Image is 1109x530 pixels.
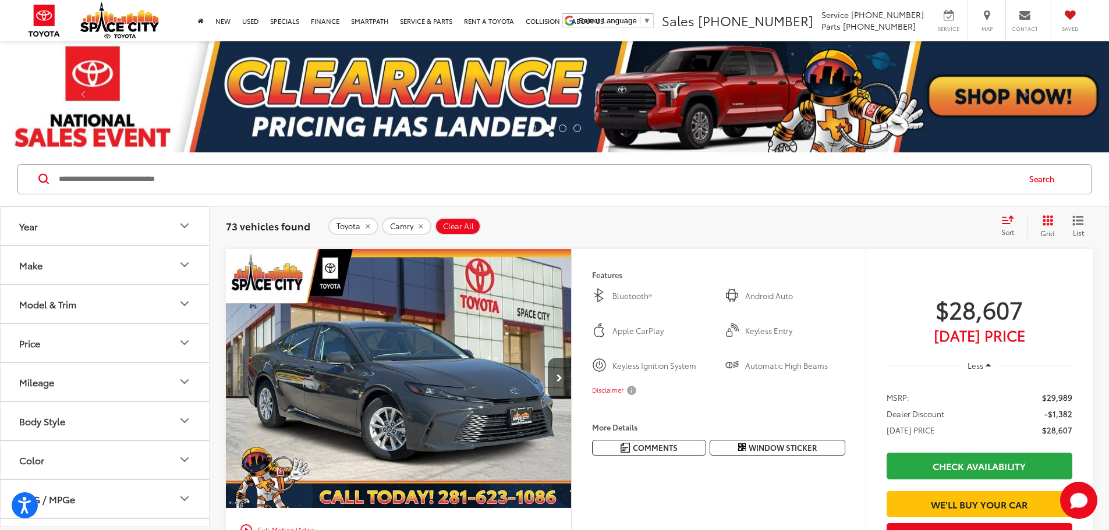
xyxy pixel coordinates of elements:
[1060,482,1097,519] svg: Start Chat
[328,218,378,235] button: remove Toyota
[579,16,651,25] a: Select Language​
[1,285,210,323] button: Model & TrimModel & Trim
[435,218,481,235] button: Clear All
[962,355,997,376] button: Less
[887,453,1072,479] a: Check Availability
[592,378,639,403] button: Disclaimer
[19,376,54,387] div: Mileage
[1018,165,1071,194] button: Search
[843,20,916,32] span: [PHONE_NUMBER]
[1027,215,1064,238] button: Grid View
[887,491,1072,517] a: We'll Buy Your Car
[1,324,210,362] button: PricePrice
[1,402,210,440] button: Body StyleBody Style
[579,16,637,25] span: Select Language
[887,294,1072,323] span: $28,607
[178,336,192,350] div: Price
[621,443,630,453] img: Comments
[225,249,572,508] a: 2025 Toyota Camry LE2025 Toyota Camry LE2025 Toyota Camry LE2025 Toyota Camry LE
[1,480,210,518] button: MPG / MPGeMPG / MPGe
[390,222,413,231] span: Camry
[178,453,192,467] div: Color
[1001,227,1014,237] span: Sort
[612,360,713,372] span: Keyless Ignition System
[1,363,210,401] button: MileageMileage
[19,298,76,310] div: Model & Trim
[1,246,210,284] button: MakeMake
[1064,215,1093,238] button: List View
[225,249,572,509] img: 2025 Toyota Camry LE
[1060,482,1097,519] button: Toggle Chat Window
[80,2,159,38] img: Space City Toyota
[643,16,651,25] span: ▼
[178,219,192,233] div: Year
[1012,25,1038,33] span: Contact
[1042,392,1072,403] span: $29,989
[1057,25,1083,33] span: Saved
[225,249,572,508] div: 2025 Toyota Camry LE 0
[968,360,983,371] span: Less
[178,375,192,389] div: Mileage
[745,290,845,302] span: Android Auto
[745,325,845,337] span: Keyless Entry
[851,9,924,20] span: [PHONE_NUMBER]
[19,454,44,465] div: Color
[936,25,962,33] span: Service
[178,258,192,272] div: Make
[19,415,65,426] div: Body Style
[592,423,845,431] h4: More Details
[745,360,845,372] span: Automatic High Beams
[19,259,42,271] div: Make
[178,414,192,428] div: Body Style
[821,20,841,32] span: Parts
[19,493,75,504] div: MPG / MPGe
[1044,408,1072,419] span: -$1,382
[1,207,210,245] button: YearYear
[382,218,431,235] button: remove Camry
[633,442,678,453] span: Comments
[887,408,944,419] span: Dealer Discount
[738,443,746,452] i: Window Sticker
[592,440,706,456] button: Comments
[443,222,474,231] span: Clear All
[612,325,713,337] span: Apple CarPlay
[887,329,1072,341] span: [DATE] Price
[58,165,1018,193] input: Search by Make, Model, or Keyword
[336,222,360,231] span: Toyota
[178,492,192,506] div: MPG / MPGe
[887,392,909,403] span: MSRP:
[612,290,713,302] span: Bluetooth®
[548,358,571,399] button: Next image
[592,271,845,279] h4: Features
[662,11,695,30] span: Sales
[178,297,192,311] div: Model & Trim
[749,442,817,453] span: Window Sticker
[821,9,849,20] span: Service
[592,386,623,395] span: Disclaimer
[226,219,310,233] span: 73 vehicles found
[1042,424,1072,436] span: $28,607
[698,11,813,30] span: [PHONE_NUMBER]
[995,215,1027,238] button: Select sort value
[1072,227,1084,237] span: List
[887,424,935,436] span: [DATE] PRICE
[710,440,845,456] button: Window Sticker
[974,25,1000,33] span: Map
[19,337,40,348] div: Price
[1040,228,1055,238] span: Grid
[19,220,38,232] div: Year
[1,441,210,479] button: ColorColor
